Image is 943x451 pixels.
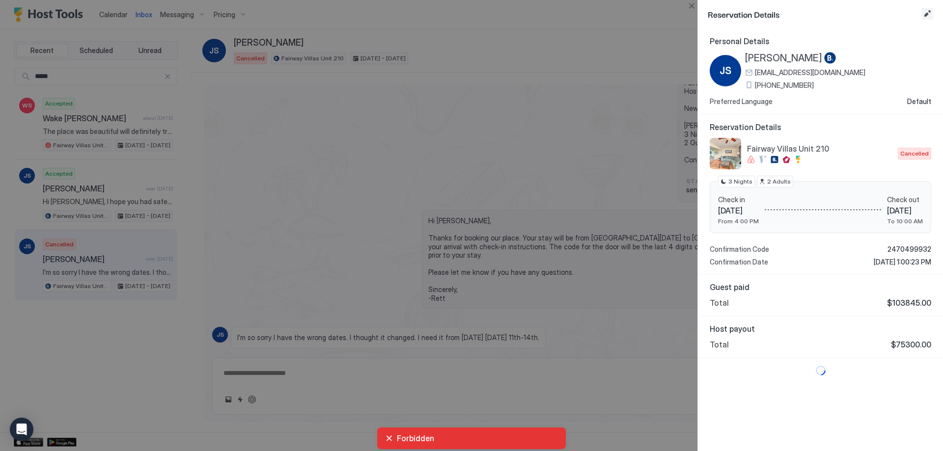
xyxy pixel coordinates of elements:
[718,206,759,215] span: [DATE]
[907,97,931,106] span: Default
[891,340,931,349] span: $75300.00
[710,258,768,266] span: Confirmation Date
[874,258,931,266] span: [DATE] 1:00:23 PM
[710,245,769,254] span: Confirmation Code
[887,206,923,215] span: [DATE]
[708,8,919,20] span: Reservation Details
[720,63,731,78] span: JS
[710,122,931,132] span: Reservation Details
[708,366,933,375] div: loading
[710,298,729,308] span: Total
[900,149,929,158] span: Cancelled
[888,245,931,254] span: 2470499932
[710,324,931,334] span: Host payout
[397,433,558,443] span: Forbidden
[887,195,923,204] span: Check out
[767,177,791,186] span: 2 Adults
[718,217,759,225] span: From 4:00 PM
[755,81,814,90] span: [PHONE_NUMBER]
[921,8,933,20] button: Edit reservation
[755,68,865,77] span: [EMAIL_ADDRESS][DOMAIN_NAME]
[887,298,931,308] span: $103845.00
[747,144,894,154] span: Fairway Villas Unit 210
[710,36,931,46] span: Personal Details
[710,97,773,106] span: Preferred Language
[710,138,741,169] div: listing image
[728,177,752,186] span: 3 Nights
[887,217,923,225] span: To 10:00 AM
[745,52,822,64] span: [PERSON_NAME]
[10,418,33,441] div: Open Intercom Messenger
[710,340,729,349] span: Total
[718,195,759,204] span: Check in
[710,282,931,292] span: Guest paid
